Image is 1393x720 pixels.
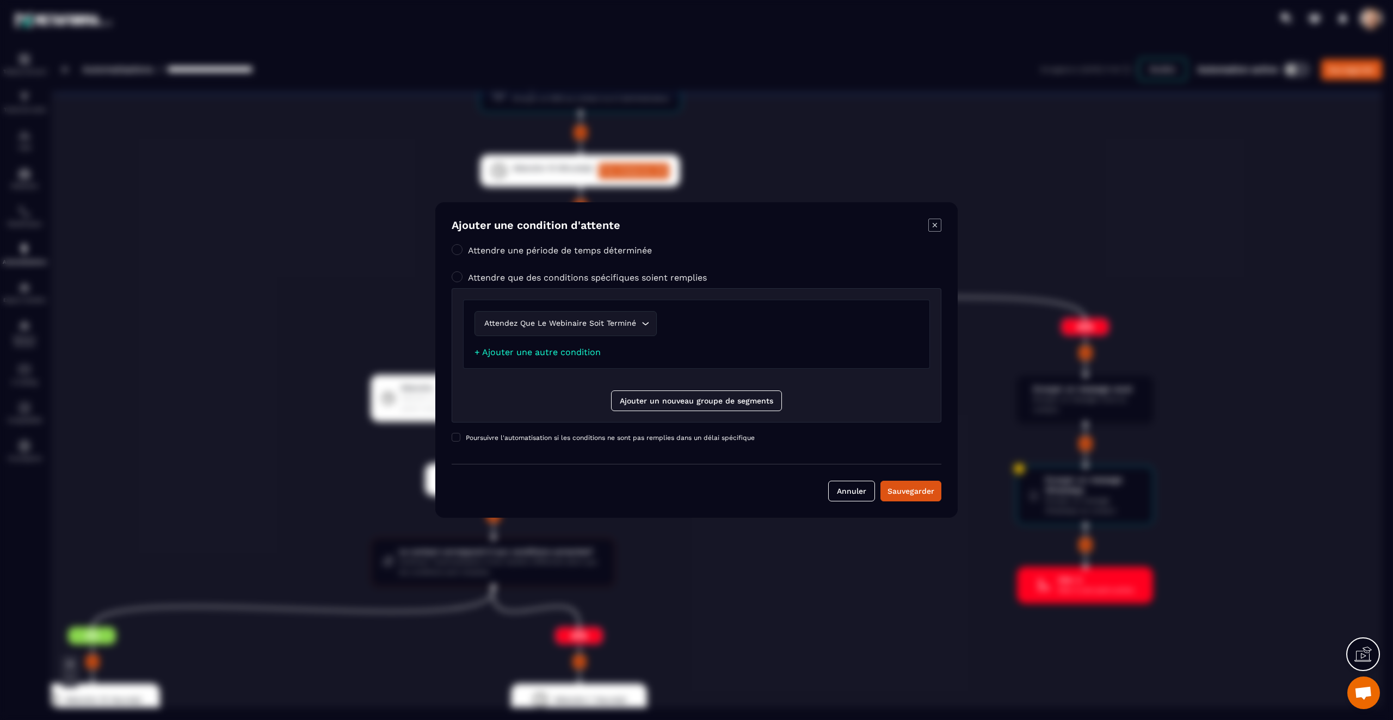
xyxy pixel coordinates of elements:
button: Annuler [828,481,875,501]
span: Poursuivre l'automatisation si les conditions ne sont pas remplies dans un délai spécifique [466,434,755,442]
label: Attendre une période de temps déterminée [468,245,652,256]
button: Sauvegarder [880,481,941,501]
label: Attendre que des conditions spécifiques soient remplies [468,272,707,283]
button: Ajouter un nouveau groupe de segments [611,390,782,411]
h4: Ajouter une condition d'attente [452,219,620,234]
input: Search for option [638,318,639,330]
div: Search for option [474,311,657,336]
div: Sauvegarder [887,486,934,496]
a: + Ajouter une autre condition [474,347,601,357]
a: Open chat [1347,676,1380,709]
span: Attendez que le webinaire soit terminé [482,318,638,330]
